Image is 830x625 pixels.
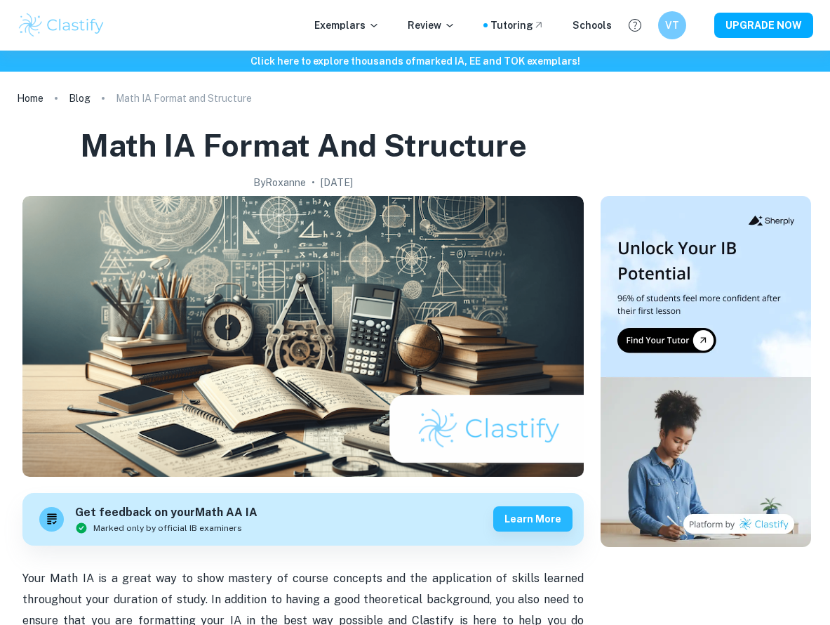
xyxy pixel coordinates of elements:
[573,18,612,33] a: Schools
[714,13,813,38] button: UPGRADE NOW
[116,91,252,106] p: Math IA Format and Structure
[493,506,573,532] button: Learn more
[17,88,43,108] a: Home
[3,53,827,69] h6: Click here to explore thousands of marked IA, EE and TOK exemplars !
[658,11,686,39] button: VT
[601,196,811,547] img: Thumbnail
[490,18,544,33] a: Tutoring
[664,18,681,33] h6: VT
[623,13,647,37] button: Help and Feedback
[22,493,584,546] a: Get feedback on yourMath AA IAMarked only by official IB examinersLearn more
[93,522,242,534] span: Marked only by official IB examiners
[253,175,306,190] h2: By Roxanne
[408,18,455,33] p: Review
[69,88,91,108] a: Blog
[17,11,106,39] img: Clastify logo
[75,504,257,522] h6: Get feedback on your Math AA IA
[22,196,584,477] img: Math IA Format and Structure cover image
[321,175,353,190] h2: [DATE]
[80,125,527,166] h1: Math IA Format and Structure
[312,175,315,190] p: •
[314,18,380,33] p: Exemplars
